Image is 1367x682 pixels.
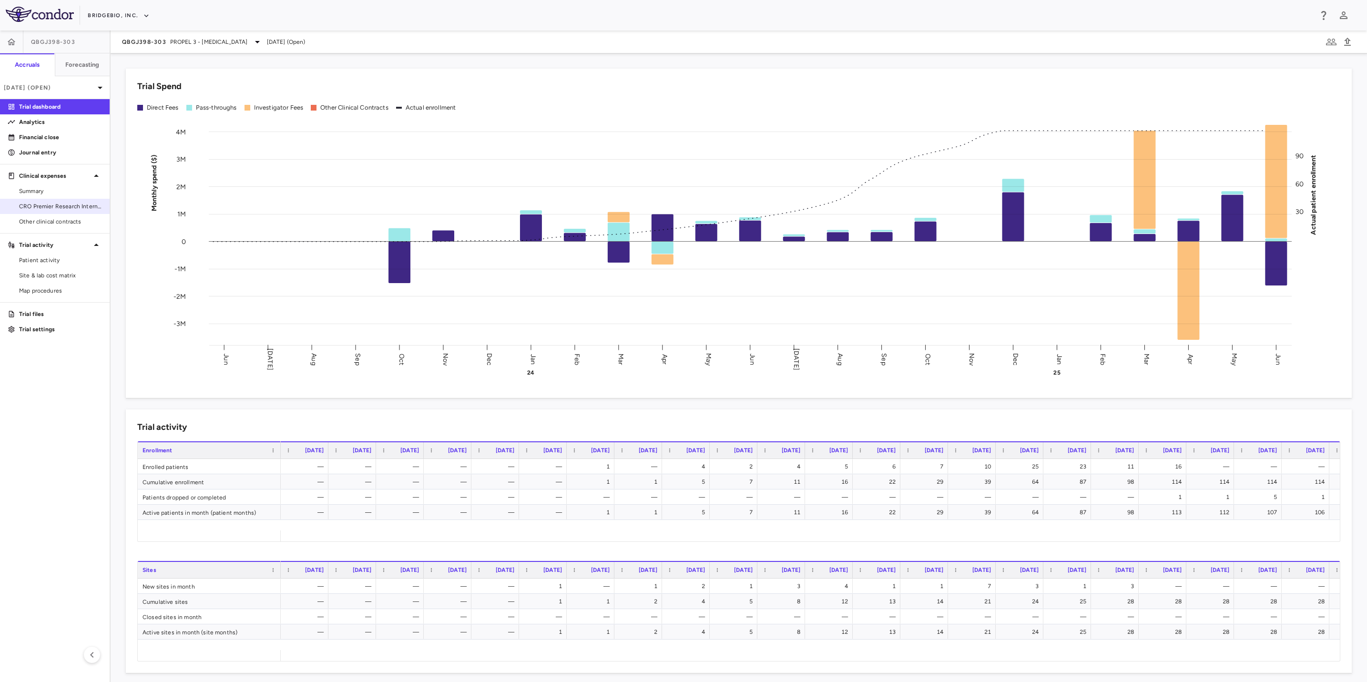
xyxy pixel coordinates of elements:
[480,505,514,520] div: —
[1290,579,1325,594] div: —
[527,369,534,376] text: 24
[485,353,493,365] text: Dec
[448,567,467,573] span: [DATE]
[480,489,514,505] div: —
[877,447,896,454] span: [DATE]
[1055,354,1063,364] text: Jan
[718,594,753,609] div: 5
[623,489,657,505] div: —
[766,505,800,520] div: 11
[1258,567,1277,573] span: [DATE]
[528,609,562,624] div: —
[1290,459,1325,474] div: —
[337,609,371,624] div: —
[1147,474,1182,489] div: 114
[1052,489,1086,505] div: —
[925,447,943,454] span: [DATE]
[19,286,102,295] span: Map procedures
[398,353,406,365] text: Oct
[432,474,467,489] div: —
[671,489,705,505] div: —
[480,579,514,594] div: —
[1100,505,1134,520] div: 98
[909,609,943,624] div: —
[337,489,371,505] div: —
[1100,474,1134,489] div: 98
[254,103,304,112] div: Investigator Fees
[19,202,102,211] span: CRO Premier Research International LLC
[1243,609,1277,624] div: —
[1243,474,1277,489] div: 114
[1290,505,1325,520] div: 106
[1100,594,1134,609] div: 28
[289,474,324,489] div: —
[909,489,943,505] div: —
[968,353,976,366] text: Nov
[766,459,800,474] div: 4
[1195,459,1229,474] div: —
[661,354,669,364] text: Apr
[432,579,467,594] div: —
[575,579,610,594] div: —
[177,210,186,218] tspan: 1M
[289,505,324,520] div: —
[385,459,419,474] div: —
[829,567,848,573] span: [DATE]
[1115,447,1134,454] span: [DATE]
[909,579,943,594] div: 1
[766,474,800,489] div: 11
[1309,154,1317,234] tspan: Actual patient enrollment
[591,447,610,454] span: [DATE]
[1296,180,1304,188] tspan: 60
[575,474,610,489] div: 1
[305,447,324,454] span: [DATE]
[529,354,537,364] text: Jan
[1243,594,1277,609] div: 28
[528,505,562,520] div: —
[748,354,756,365] text: Jun
[138,489,281,504] div: Patients dropped or completed
[861,474,896,489] div: 22
[289,489,324,505] div: —
[496,567,514,573] span: [DATE]
[1052,474,1086,489] div: 87
[573,353,581,365] text: Feb
[432,594,467,609] div: —
[182,237,186,245] tspan: 0
[766,609,800,624] div: —
[528,594,562,609] div: 1
[289,609,324,624] div: —
[1195,609,1229,624] div: —
[385,594,419,609] div: —
[15,61,40,69] h6: Accruals
[1004,459,1039,474] div: 25
[480,459,514,474] div: —
[267,38,306,46] span: [DATE] (Open)
[289,594,324,609] div: —
[718,474,753,489] div: 7
[1306,567,1325,573] span: [DATE]
[1053,369,1060,376] text: 25
[1195,579,1229,594] div: —
[150,154,158,211] tspan: Monthly spend ($)
[385,505,419,520] div: —
[6,7,74,22] img: logo-full-SnFGN8VE.png
[448,447,467,454] span: [DATE]
[877,567,896,573] span: [DATE]
[337,505,371,520] div: —
[138,609,281,624] div: Closed sites in month
[19,118,102,126] p: Analytics
[1004,489,1039,505] div: —
[861,459,896,474] div: 6
[1243,505,1277,520] div: 107
[528,579,562,594] div: 1
[385,489,419,505] div: —
[623,624,657,640] div: 2
[1296,152,1304,160] tspan: 90
[137,80,182,93] h6: Trial Spend
[176,155,186,163] tspan: 3M
[320,103,388,112] div: Other Clinical Contracts
[1100,579,1134,594] div: 3
[1147,459,1182,474] div: 16
[734,567,753,573] span: [DATE]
